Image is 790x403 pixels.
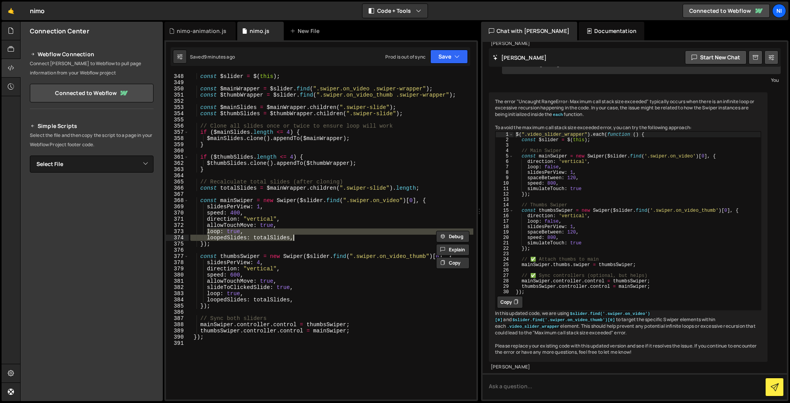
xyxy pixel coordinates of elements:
[166,111,189,117] div: 354
[496,164,514,170] div: 7
[496,202,514,208] div: 14
[496,284,514,289] div: 29
[30,84,154,102] a: Connected to Webflow
[166,191,189,197] div: 367
[496,289,514,295] div: 30
[166,154,189,160] div: 361
[496,154,514,159] div: 5
[166,253,189,259] div: 377
[2,2,21,20] a: 🤙
[491,40,766,47] div: [PERSON_NAME]
[496,175,514,181] div: 9
[496,262,514,268] div: 25
[177,27,226,35] div: nimo-animation.js
[166,80,189,86] div: 349
[166,210,189,216] div: 370
[166,117,189,123] div: 355
[166,179,189,185] div: 365
[496,251,514,257] div: 23
[166,197,189,204] div: 368
[506,324,561,329] code: .video_slider_wrapper
[772,4,786,18] a: ni
[436,257,469,269] button: Copy
[166,278,189,284] div: 381
[30,27,89,35] h2: Connection Center
[497,296,523,308] button: Copy
[166,92,189,98] div: 351
[496,257,514,262] div: 24
[204,54,235,60] div: 9 minutes ago
[166,284,189,291] div: 382
[493,54,547,61] h2: [PERSON_NAME]
[512,317,616,323] code: $slider.find('.swiper.on_video_thumb')[0]
[496,159,514,164] div: 6
[166,334,189,340] div: 390
[166,222,189,228] div: 372
[496,137,514,143] div: 2
[166,104,189,111] div: 353
[166,247,189,253] div: 376
[496,170,514,175] div: 8
[489,92,768,362] div: The error "Uncaught RangeError: Maximum call stack size exceeded" typically occurs when there is ...
[496,219,514,224] div: 17
[481,22,577,40] div: Chat with [PERSON_NAME]
[166,322,189,328] div: 388
[166,259,189,266] div: 378
[491,364,766,370] div: [PERSON_NAME]
[579,22,644,40] div: Documentation
[496,235,514,240] div: 20
[496,132,514,137] div: 1
[30,6,45,16] div: nimo
[30,121,154,131] h2: Simple Scripts
[30,50,154,59] h2: Webflow Connection
[436,231,469,242] button: Debug
[496,273,514,278] div: 27
[166,148,189,154] div: 360
[496,213,514,219] div: 16
[166,185,189,191] div: 366
[30,131,154,149] p: Select the file and then copy the script to a page in your Webflow Project footer code.
[166,98,189,104] div: 352
[166,228,189,235] div: 373
[166,123,189,129] div: 356
[683,4,770,18] a: Connected to Webflow
[166,291,189,297] div: 383
[290,27,323,35] div: New File
[190,54,235,60] div: Saved
[166,166,189,173] div: 363
[552,112,564,118] code: each
[362,4,428,18] button: Code + Tools
[685,50,747,64] button: Start new chat
[166,315,189,322] div: 387
[166,309,189,315] div: 386
[30,59,154,78] p: Connect [PERSON_NAME] to Webflow to pull page information from your Webflow project
[166,216,189,222] div: 371
[166,73,189,80] div: 348
[496,181,514,186] div: 10
[496,246,514,251] div: 22
[496,240,514,246] div: 21
[166,129,189,135] div: 357
[166,266,189,272] div: 379
[166,135,189,142] div: 358
[166,328,189,334] div: 389
[496,224,514,230] div: 18
[496,268,514,273] div: 26
[496,192,514,197] div: 12
[496,186,514,192] div: 11
[496,208,514,213] div: 15
[166,235,189,241] div: 374
[250,27,269,35] div: nimo.js
[430,50,468,64] button: Save
[30,260,154,330] iframe: YouTube video player
[30,185,154,255] iframe: YouTube video player
[166,340,189,346] div: 391
[496,278,514,284] div: 28
[495,311,650,323] code: $slider.find('.swiper.on_video')[0]
[504,76,779,84] div: You
[166,297,189,303] div: 384
[166,86,189,92] div: 350
[496,148,514,154] div: 4
[166,272,189,278] div: 380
